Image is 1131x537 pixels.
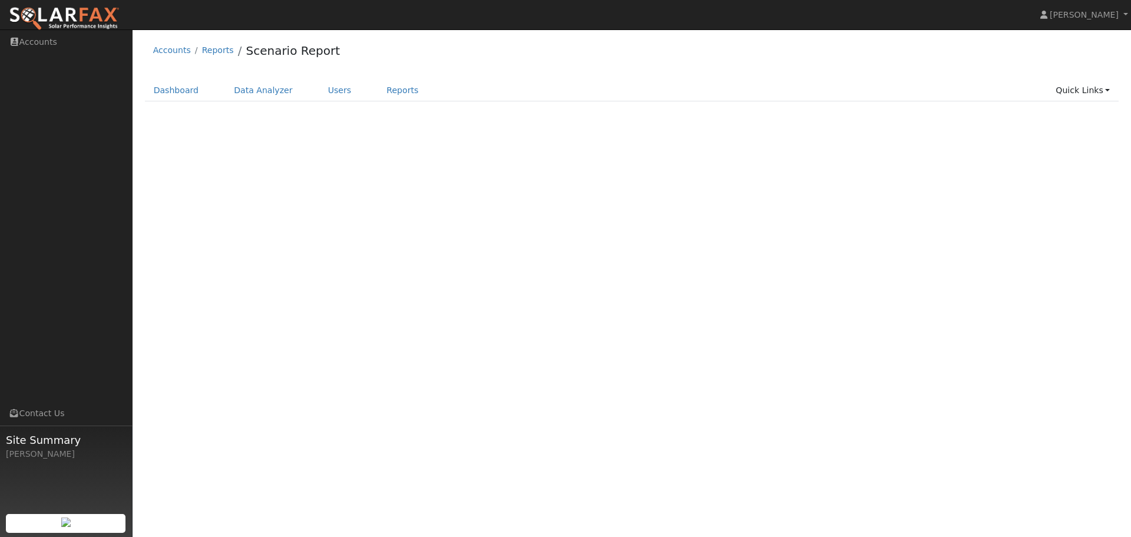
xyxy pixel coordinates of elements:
[1050,10,1119,19] span: [PERSON_NAME]
[225,80,302,101] a: Data Analyzer
[246,44,340,58] a: Scenario Report
[6,448,126,460] div: [PERSON_NAME]
[9,6,120,31] img: SolarFax
[61,518,71,527] img: retrieve
[1047,80,1119,101] a: Quick Links
[202,45,234,55] a: Reports
[378,80,427,101] a: Reports
[6,432,126,448] span: Site Summary
[153,45,191,55] a: Accounts
[319,80,361,101] a: Users
[145,80,208,101] a: Dashboard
